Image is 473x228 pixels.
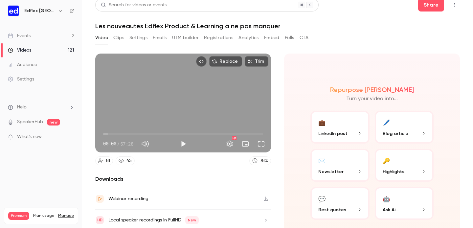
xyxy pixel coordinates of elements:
div: HD [232,136,236,140]
button: Settings [129,33,147,43]
li: help-dropdown-opener [8,104,74,111]
button: ✉️Newsletter [310,149,370,182]
span: Highlights [383,168,404,175]
p: Turn your video into... [347,95,398,103]
span: new [47,119,60,125]
span: Help [17,104,27,111]
button: Registrations [204,33,233,43]
span: Plan usage [33,213,54,218]
div: Videos [8,47,31,54]
div: Settings [8,76,34,82]
a: Manage [58,213,74,218]
div: 45 [126,157,132,164]
div: Audience [8,61,37,68]
span: Ask Ai... [383,206,398,213]
span: Blog article [383,130,408,137]
button: Trim [245,56,268,67]
span: LinkedIn post [318,130,348,137]
a: 81 [95,156,113,165]
button: 💼LinkedIn post [310,111,370,144]
span: Best quotes [318,206,346,213]
span: What's new [17,133,42,140]
div: 78 % [260,157,268,164]
div: ✉️ [318,155,326,166]
button: 🔑Highlights [375,149,434,182]
button: Polls [285,33,294,43]
button: Mute [139,137,152,150]
button: 🖊️Blog article [375,111,434,144]
button: 💬Best quotes [310,187,370,220]
button: UTM builder [172,33,199,43]
div: Events [8,33,31,39]
div: 81 [106,157,110,164]
h6: Edflex [GEOGRAPHIC_DATA] [24,8,55,14]
button: Analytics [238,33,259,43]
button: Clips [113,33,124,43]
span: 57:28 [120,140,133,147]
button: CTA [300,33,308,43]
div: 00:00 [103,140,133,147]
div: 🤖 [383,194,390,204]
button: Embed video [196,56,207,67]
button: Video [95,33,108,43]
a: 45 [116,156,135,165]
span: 00:00 [103,140,116,147]
button: Embed [264,33,280,43]
a: SpeakerHub [17,119,43,125]
div: 💼 [318,117,326,127]
button: Replace [209,56,242,67]
button: 🤖Ask Ai... [375,187,434,220]
div: 🔑 [383,155,390,166]
iframe: Noticeable Trigger [66,134,74,140]
button: Emails [153,33,167,43]
div: Webinar recording [108,195,148,203]
div: Local speaker recordings in FullHD [108,216,199,224]
span: Premium [8,212,29,220]
span: New [185,216,199,224]
h1: Les nouveautés Edflex Product & Learning à ne pas manquer [95,22,460,30]
a: 78% [249,156,271,165]
div: 💬 [318,194,326,204]
span: Newsletter [318,168,344,175]
div: 🖊️ [383,117,390,127]
img: Edflex France [8,6,19,16]
button: Full screen [255,137,268,150]
span: / [117,140,120,147]
h2: Repurpose [PERSON_NAME] [330,86,414,94]
button: Settings [223,137,236,150]
button: Play [177,137,190,150]
button: Turn on miniplayer [239,137,252,150]
h2: Downloads [95,175,271,183]
div: Search for videos or events [101,2,167,9]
